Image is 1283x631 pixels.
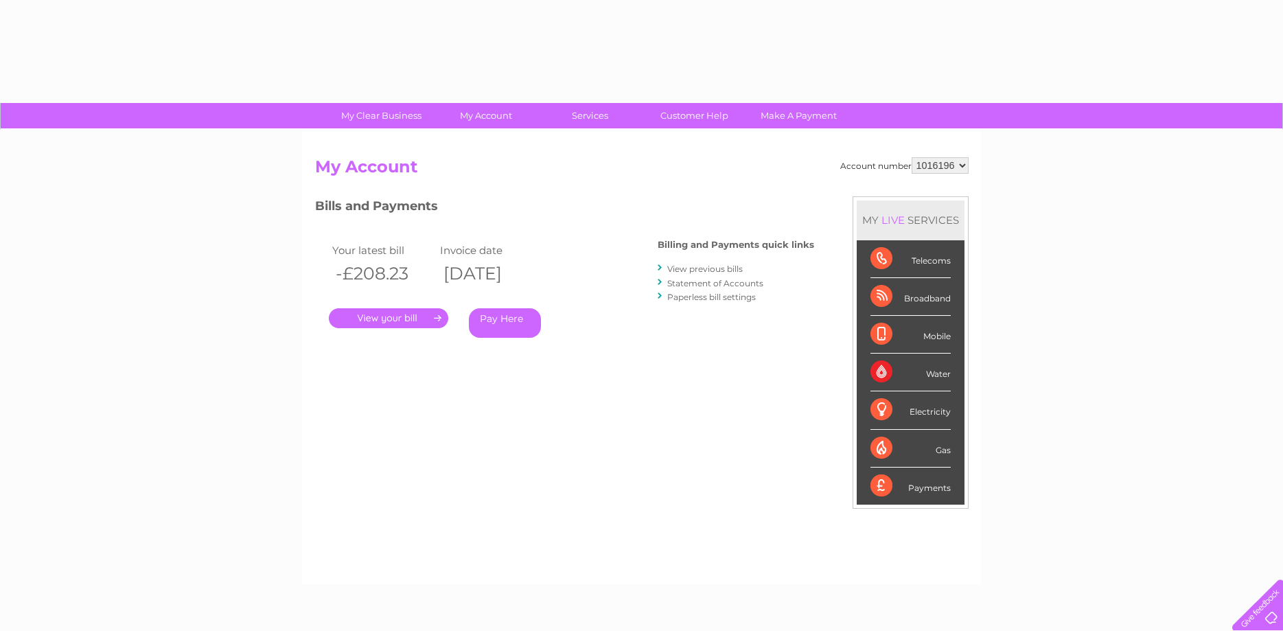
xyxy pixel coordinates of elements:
div: Water [870,354,951,391]
h4: Billing and Payments quick links [658,240,814,250]
a: Paperless bill settings [667,292,756,302]
a: Pay Here [469,308,541,338]
div: Broadband [870,278,951,316]
td: Your latest bill [329,241,437,260]
a: . [329,308,448,328]
h3: Bills and Payments [315,196,814,220]
div: Account number [840,157,969,174]
div: LIVE [879,214,908,227]
div: Payments [870,468,951,505]
td: Invoice date [437,241,545,260]
th: -£208.23 [329,260,437,288]
h2: My Account [315,157,969,183]
a: View previous bills [667,264,743,274]
a: Customer Help [638,103,751,128]
a: My Account [429,103,542,128]
div: Electricity [870,391,951,429]
div: Gas [870,430,951,468]
a: Make A Payment [742,103,855,128]
a: Services [533,103,647,128]
div: Mobile [870,316,951,354]
th: [DATE] [437,260,545,288]
a: Statement of Accounts [667,278,763,288]
div: Telecoms [870,240,951,278]
div: MY SERVICES [857,200,964,240]
a: My Clear Business [325,103,438,128]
